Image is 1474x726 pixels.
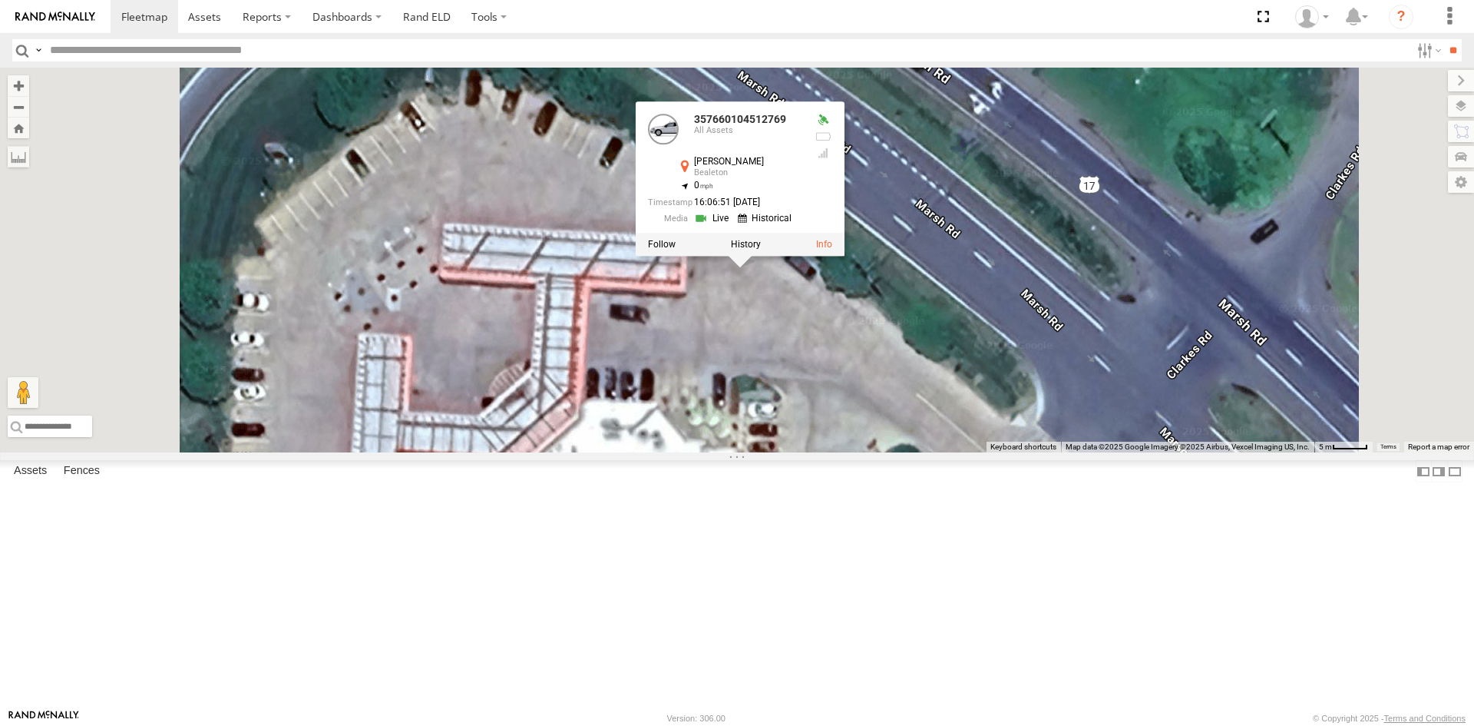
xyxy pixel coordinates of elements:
a: View Asset Details [816,239,832,250]
label: Assets [6,461,55,482]
button: Keyboard shortcuts [990,442,1056,453]
label: Dock Summary Table to the Left [1416,460,1431,482]
button: Drag Pegman onto the map to open Street View [8,377,38,408]
span: 0 [694,180,713,191]
a: 357660104512769 [694,113,786,125]
button: Map Scale: 5 m per 43 pixels [1314,442,1373,453]
a: View Historical Media Streams [738,211,796,225]
div: Version: 306.00 [667,714,725,723]
label: Search Filter Options [1411,39,1444,61]
span: 5 m [1319,443,1332,451]
label: Hide Summary Table [1447,460,1462,482]
div: [PERSON_NAME] [694,157,801,167]
label: Realtime tracking of Asset [648,239,676,250]
button: Zoom out [8,96,29,118]
label: Dock Summary Table to the Right [1431,460,1446,482]
button: Zoom in [8,75,29,96]
button: Zoom Home [8,118,29,138]
a: Visit our Website [8,711,79,726]
a: View Asset Details [648,114,679,144]
a: Terms (opens in new tab) [1380,444,1396,450]
div: All Assets [694,126,801,135]
label: View Asset History [731,239,761,250]
div: © Copyright 2025 - [1313,714,1466,723]
a: Report a map error [1408,443,1469,451]
img: rand-logo.svg [15,12,95,22]
a: Terms and Conditions [1384,714,1466,723]
div: Last Event GSM Signal Strength [814,147,832,159]
label: Map Settings [1448,171,1474,193]
label: Search Query [32,39,45,61]
a: View Live Media Streams [694,211,733,225]
div: Valid GPS Fix [814,114,832,126]
label: Fences [56,461,107,482]
span: Map data ©2025 Google Imagery ©2025 Airbus, Vexcel Imaging US, Inc. [1066,443,1310,451]
div: Date/time of location update [648,197,801,207]
div: No battery health information received from this device. [814,131,832,143]
div: Nalinda Hewa [1290,5,1334,28]
i: ? [1389,5,1413,29]
div: Bealeton [694,168,801,177]
label: Measure [8,146,29,167]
